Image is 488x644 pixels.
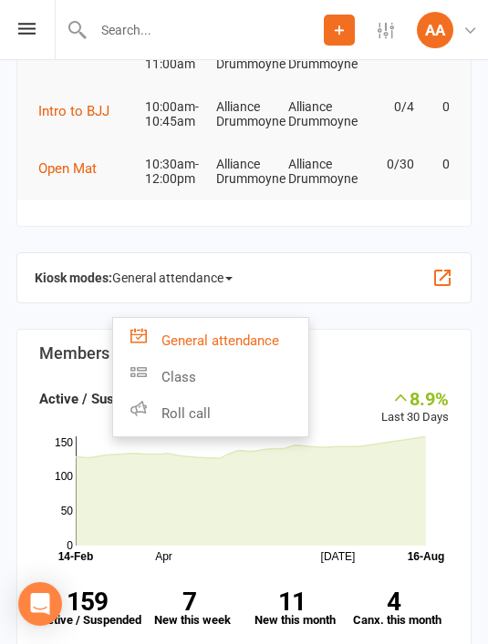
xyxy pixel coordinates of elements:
[422,86,458,128] td: 0
[422,143,458,186] td: 0
[141,589,236,614] strong: 7
[113,395,308,432] a: Roll call
[137,143,208,200] td: 10:30am-12:00pm
[39,589,134,614] strong: 159
[38,160,97,177] span: Open Mat
[18,582,62,626] div: Open Intercom Messenger
[417,12,453,48] div: AA
[38,158,109,179] button: Open Mat
[112,263,233,292] span: General attendance
[88,17,324,43] input: Search...
[208,143,279,200] td: Alliance Drummoyne
[280,86,351,143] td: Alliance Drummoyne
[347,589,441,614] strong: 4
[347,578,449,639] a: 4Canx. this month
[38,100,122,122] button: Intro to BJJ
[381,388,449,408] div: 8.9%
[351,86,422,128] td: 0/4
[35,271,112,285] strong: Kiosk modes:
[141,578,244,639] a: 7New this week
[137,86,208,143] td: 10:00am-10:45am
[113,359,308,395] a: Class
[244,589,339,614] strong: 11
[39,578,141,639] a: 159Active / Suspended
[38,103,109,119] span: Intro to BJJ
[381,388,449,427] div: Last 30 Days
[244,578,347,639] a: 11New this month
[113,322,308,359] a: General attendance
[39,344,449,363] h3: Members
[39,391,220,407] strong: Active / Suspended Members
[280,143,351,200] td: Alliance Drummoyne
[351,143,422,186] td: 0/30
[208,86,279,143] td: Alliance Drummoyne
[38,46,124,63] span: Fundamentals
